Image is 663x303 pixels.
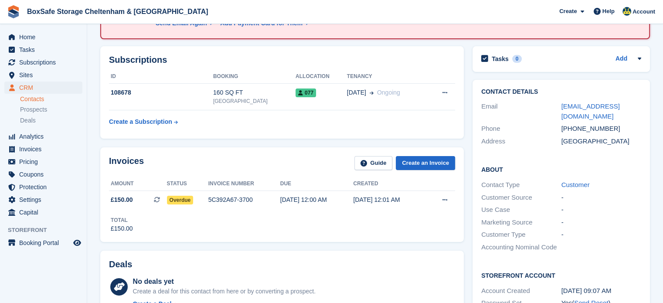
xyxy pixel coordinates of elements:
[24,4,211,19] a: BoxSafe Storage Cheltenham & [GEOGRAPHIC_DATA]
[481,242,561,252] div: Accounting Nominal Code
[561,124,642,134] div: [PHONE_NUMBER]
[4,194,82,206] a: menu
[280,177,354,191] th: Due
[109,114,178,130] a: Create a Subscription
[4,31,82,43] a: menu
[602,7,615,16] span: Help
[20,105,82,114] a: Prospects
[19,69,71,81] span: Sites
[481,286,561,296] div: Account Created
[20,106,47,114] span: Prospects
[133,276,316,287] div: No deals yet
[354,195,427,204] div: [DATE] 12:01 AM
[296,70,347,84] th: Allocation
[561,286,642,296] div: [DATE] 09:07 AM
[632,7,655,16] span: Account
[20,116,82,125] a: Deals
[354,177,427,191] th: Created
[481,193,561,203] div: Customer Source
[396,156,455,170] a: Create an Invoice
[481,180,561,190] div: Contact Type
[213,70,296,84] th: Booking
[347,70,428,84] th: Tenancy
[109,88,213,97] div: 108678
[19,143,71,155] span: Invoices
[19,194,71,206] span: Settings
[167,196,194,204] span: Overdue
[19,130,71,143] span: Analytics
[4,69,82,81] a: menu
[4,156,82,168] a: menu
[111,216,133,224] div: Total
[481,218,561,228] div: Marketing Source
[481,89,641,95] h2: Contact Details
[481,230,561,240] div: Customer Type
[109,117,172,126] div: Create a Subscription
[561,230,642,240] div: -
[622,7,631,16] img: Kim Virabi
[208,195,280,204] div: 5C392A67-3700
[109,156,144,170] h2: Invoices
[481,102,561,121] div: Email
[481,136,561,146] div: Address
[280,195,354,204] div: [DATE] 12:00 AM
[19,168,71,180] span: Coupons
[111,195,133,204] span: £150.00
[561,181,590,188] a: Customer
[208,177,280,191] th: Invoice number
[561,193,642,203] div: -
[19,82,71,94] span: CRM
[377,89,400,96] span: Ongoing
[4,82,82,94] a: menu
[4,206,82,218] a: menu
[19,156,71,168] span: Pricing
[4,56,82,68] a: menu
[481,124,561,134] div: Phone
[481,271,641,279] h2: Storefront Account
[4,237,82,249] a: menu
[109,177,167,191] th: Amount
[20,95,82,103] a: Contacts
[213,88,296,97] div: 160 SQ FT
[561,205,642,215] div: -
[4,130,82,143] a: menu
[4,168,82,180] a: menu
[559,7,577,16] span: Create
[20,116,36,125] span: Deals
[296,89,316,97] span: 077
[19,31,71,43] span: Home
[167,177,208,191] th: Status
[19,237,71,249] span: Booking Portal
[4,143,82,155] a: menu
[109,55,455,65] h2: Subscriptions
[347,88,366,97] span: [DATE]
[8,226,87,235] span: Storefront
[4,181,82,193] a: menu
[354,156,393,170] a: Guide
[19,44,71,56] span: Tasks
[492,55,509,63] h2: Tasks
[561,102,620,120] a: [EMAIL_ADDRESS][DOMAIN_NAME]
[19,206,71,218] span: Capital
[561,218,642,228] div: -
[615,54,627,64] a: Add
[481,165,641,174] h2: About
[7,5,20,18] img: stora-icon-8386f47178a22dfd0bd8f6a31ec36ba5ce8667c1dd55bd0f319d3a0aa187defe.svg
[19,181,71,193] span: Protection
[19,56,71,68] span: Subscriptions
[512,55,522,63] div: 0
[481,205,561,215] div: Use Case
[109,70,213,84] th: ID
[111,224,133,233] div: £150.00
[4,44,82,56] a: menu
[133,287,316,296] div: Create a deal for this contact from here or by converting a prospect.
[72,238,82,248] a: Preview store
[109,259,132,269] h2: Deals
[561,136,642,146] div: [GEOGRAPHIC_DATA]
[213,97,296,105] div: [GEOGRAPHIC_DATA]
